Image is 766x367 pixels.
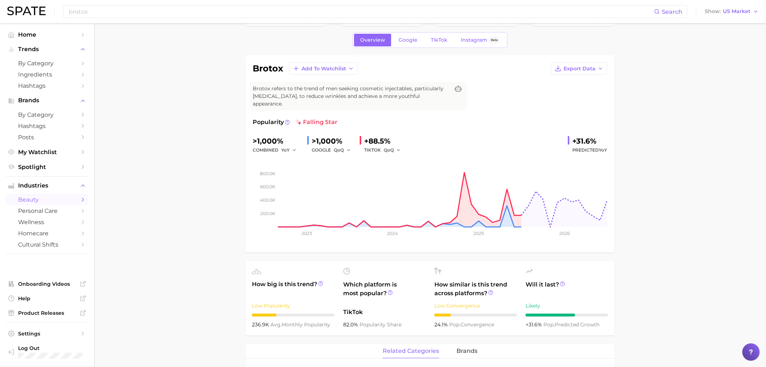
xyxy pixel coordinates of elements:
[599,147,607,153] span: YoY
[526,321,543,328] span: +31.6%
[270,321,282,328] abbr: average
[6,29,88,40] a: Home
[449,321,460,328] abbr: popularity index
[6,279,88,289] a: Onboarding Videos
[526,314,608,317] div: 6 / 10
[302,231,312,236] tspan: 2023
[6,132,88,143] a: Posts
[6,58,88,69] a: by Category
[455,34,506,46] a: InstagramBeta
[253,64,283,73] h1: brotox
[705,9,721,13] span: Show
[18,60,76,67] span: by Category
[6,44,88,55] button: Trends
[18,310,76,316] span: Product Releases
[343,321,359,328] span: 82.0%
[383,348,439,354] span: related categories
[6,328,88,339] a: Settings
[312,146,354,154] div: GOOGLE
[360,37,385,43] span: Overview
[18,31,76,38] span: Home
[6,239,88,250] a: cultural shifts
[289,62,358,75] button: Add to Watchlist
[252,301,334,310] div: Low Popularity
[6,228,88,239] a: homecare
[6,343,88,361] a: Log out. Currently logged in with e-mail danielle.gonzalez@loreal.com.
[334,147,344,153] span: QoQ
[6,120,88,132] a: Hashtags
[543,321,600,328] span: predicted growth
[18,196,76,203] span: beauty
[384,147,394,153] span: QoQ
[334,146,351,154] button: QoQ
[434,301,517,310] div: Low Convergence
[6,217,88,228] a: wellness
[723,9,751,13] span: US Market
[425,34,454,46] a: TikTok
[18,182,76,189] span: Industries
[6,69,88,80] a: Ingredients
[296,119,302,125] img: falling star
[431,37,447,43] span: TikTok
[662,8,683,15] span: Search
[18,111,76,118] span: by Category
[18,149,76,156] span: My Watchlist
[18,134,76,141] span: Posts
[296,118,337,127] span: falling star
[387,231,398,236] tspan: 2024
[491,37,498,43] span: Beta
[359,321,401,328] span: popularity share
[392,34,424,46] a: Google
[384,146,401,154] button: QoQ
[461,37,487,43] span: Instagram
[703,7,761,16] button: ShowUS Market
[551,62,607,75] button: Export Data
[6,147,88,158] a: My Watchlist
[18,46,76,53] span: Trends
[18,295,76,302] span: Help
[253,118,284,127] span: Popularity
[6,95,88,106] button: Brands
[572,146,607,154] span: Predicted
[6,80,88,91] a: Hashtags
[252,321,270,328] span: 236.9k
[543,321,555,328] abbr: popularity index
[526,301,608,310] div: Likely
[560,231,570,236] tspan: 2026
[252,314,334,317] div: 3 / 10
[572,135,607,147] div: +31.6%
[253,137,283,145] span: >1,000%
[6,205,88,217] a: personal care
[474,231,484,236] tspan: 2025
[18,230,76,237] span: homecare
[18,164,76,170] span: Spotlight
[281,147,290,153] span: YoY
[364,146,404,154] div: TIKTOK
[399,37,417,43] span: Google
[68,5,654,18] input: Search here for a brand, industry, or ingredient
[18,97,76,104] span: Brands
[18,219,76,226] span: wellness
[6,194,88,205] a: beauty
[18,123,76,129] span: Hashtags
[343,308,426,317] span: TikTok
[343,280,426,304] span: Which platform is most popular?
[6,109,88,120] a: by Category
[434,280,517,298] span: How similar is this trend across platforms?
[253,85,450,108] span: Brotox refers to the trend of men seeking cosmetic injectables, particularly [MEDICAL_DATA], to r...
[354,34,391,46] a: Overview
[364,135,404,147] div: +88.5%
[449,321,494,328] span: convergence
[312,137,342,145] span: >1,000%
[456,348,477,354] span: brands
[18,71,76,78] span: Ingredients
[253,146,302,154] div: combined
[18,241,76,248] span: cultural shifts
[7,7,46,15] img: SPATE
[270,321,330,328] span: monthly popularity
[526,280,608,298] span: Will it last?
[18,207,76,214] span: personal care
[6,161,88,173] a: Spotlight
[564,66,595,72] span: Export Data
[252,280,334,298] span: How big is this trend?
